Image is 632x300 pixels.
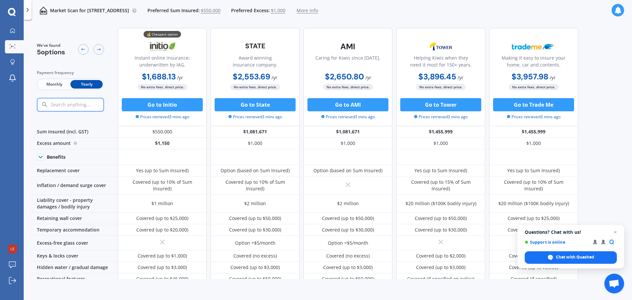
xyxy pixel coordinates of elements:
[141,38,184,55] img: Initio.webp
[230,264,280,271] div: Covered (up to $3,000)
[508,215,560,222] div: Covered (up to $25,000)
[37,69,104,76] div: Payment frequency
[272,74,277,81] span: / yr
[29,177,118,195] div: Inflation / demand surge cover
[8,244,17,254] img: 730c039bc1f51867e1d4d31c55b1c221
[38,80,70,89] span: Monthly
[458,74,463,81] span: / yr
[507,167,560,174] div: Yes (up to Sum Insured)
[322,227,374,233] div: Covered (up to $30,000)
[326,38,370,55] img: AMI-text-1.webp
[29,213,118,224] div: Retaining wall cover
[50,102,118,108] input: Search anything...
[230,84,280,90] span: No extra fees, direct price.
[122,98,203,111] button: Go to Initio
[29,236,118,250] div: Excess-free glass cover
[525,240,588,245] span: Support is online
[211,138,300,149] div: $1,000
[489,126,578,138] div: $1,455,999
[136,167,189,174] div: Yes (up to Sum Insured)
[29,273,118,285] div: Recreational features
[525,230,617,235] span: Questions? Chat with us!
[416,84,466,90] span: No extra fees, direct price.
[50,7,129,14] p: Market Scan for [STREET_ADDRESS]
[233,38,277,54] img: State-text-1.webp
[37,42,65,48] span: We've found
[307,98,388,111] button: Go to AMI
[493,98,574,111] button: Go to Trade Me
[136,215,188,222] div: Covered (up to $25,000)
[231,7,270,14] span: Preferred Excess:
[297,7,318,14] span: More info
[151,200,173,207] div: $1 million
[233,71,270,82] b: $2,553.69
[611,228,619,236] span: Close chat
[216,179,295,192] div: Covered (up to 10% of Sum Insured)
[406,200,476,207] div: $20 million ($100K bodily injury)
[39,7,47,14] img: home-and-contents.b802091223b8502ef2dd.svg
[70,80,103,89] span: Yearly
[416,253,465,259] div: Covered (up to $2,000)
[414,114,468,120] span: Prices retrieved 3 mins ago
[416,264,465,271] div: Covered (up to $3,000)
[29,224,118,236] div: Temporary accommodation
[489,138,578,149] div: $1,000
[365,74,371,81] span: / yr
[221,167,290,174] div: Option (based on Sum Insured)
[322,215,374,222] div: Covered (up to $50,000)
[512,38,555,55] img: Trademe.webp
[323,264,373,271] div: Covered (up to $3,000)
[229,227,281,233] div: Covered (up to $30,000)
[136,227,188,233] div: Covered (up to $20,000)
[494,179,573,192] div: Covered (up to 10% of Sum Insured)
[29,195,118,213] div: Liability cover - property damages / bodily injury
[244,200,266,207] div: $2 million
[229,215,281,222] div: Covered (up to $50,000)
[509,253,558,259] div: Covered (up to $1,000)
[271,7,285,14] span: $1,000
[337,200,359,207] div: $2 million
[136,276,188,282] div: Covered (up to $45,000)
[509,84,559,90] span: No extra fees, direct price.
[418,71,456,82] b: $3,896.45
[407,276,474,282] div: Covered (if specified on policy)
[228,114,282,120] span: Prices retrieved 3 mins ago
[322,276,374,282] div: Covered (up to $50,000)
[303,138,392,149] div: $1,000
[229,276,281,282] div: Covered (up to $50,000)
[550,74,556,81] span: / yr
[37,48,65,56] span: 5 options
[29,138,118,149] div: Excess amount
[123,179,202,192] div: Covered (up to 10% of Sum Insured)
[142,71,176,82] b: $1,688.13
[303,126,392,138] div: $1,081,671
[118,138,207,149] div: $1,150
[29,250,118,262] div: Keys & locks cover
[147,7,200,14] span: Preferred Sum Insured:
[604,274,624,293] div: Open chat
[396,126,485,138] div: $1,455,999
[136,114,189,120] span: Prices retrieved 3 mins ago
[211,126,300,138] div: $1,081,671
[556,254,594,260] span: Chat with Quashed
[138,253,187,259] div: Covered (up to $1,000)
[47,154,66,160] div: Benefits
[138,264,187,271] div: Covered (up to $3,000)
[29,126,118,138] div: Sum insured (incl. GST)
[512,71,548,82] b: $3,957.98
[511,276,557,282] div: Covered (if specified)
[177,74,183,81] span: / yr
[508,227,560,233] div: Covered (up to $25,000)
[144,31,181,38] div: 💰 Cheapest option
[415,215,467,222] div: Covered (up to $50,000)
[525,251,617,264] div: Chat with Quashed
[507,114,561,120] span: Prices retrieved 3 mins ago
[315,54,381,71] div: Caring for Kiwis since [DATE].
[321,114,375,120] span: Prices retrieved 3 mins ago
[498,200,569,207] div: $20 million ($100K bodily injury)
[495,54,572,71] div: Making it easy to insure your home, car and contents.
[216,54,294,71] div: Award winning insurance company.
[29,262,118,273] div: Hidden water / gradual damage
[419,38,462,55] img: Tower.webp
[325,71,364,82] b: $2,650.80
